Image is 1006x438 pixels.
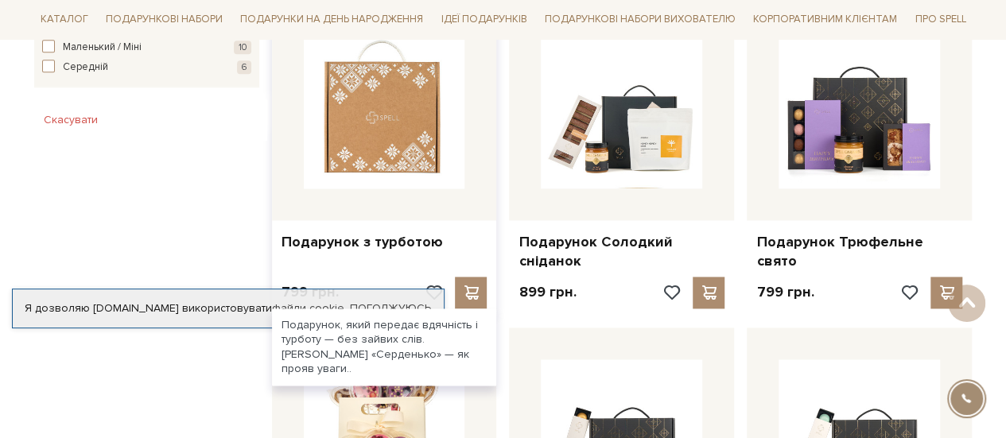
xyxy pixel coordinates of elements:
[350,301,431,316] a: Погоджуюсь
[747,6,903,33] a: Корпоративним клієнтам
[908,8,972,33] a: Про Spell
[519,283,576,301] p: 899 грн.
[234,8,429,33] a: Подарунки на День народження
[34,8,95,33] a: Каталог
[519,233,724,270] a: Подарунок Солодкий сніданок
[63,40,142,56] span: Маленький / Міні
[756,283,814,301] p: 799 грн.
[13,301,444,316] div: Я дозволяю [DOMAIN_NAME] використовувати
[34,107,107,133] button: Скасувати
[272,308,497,386] div: Подарунок, який передає вдячність і турботу — без зайвих слів. [PERSON_NAME] «Серденько» — як про...
[282,233,487,251] a: Подарунок з турботою
[42,40,251,56] button: Маленький / Міні 10
[272,301,344,315] a: файли cookie
[234,41,251,54] span: 10
[42,60,251,76] button: Середній 6
[304,27,465,188] img: Подарунок з турботою
[538,6,742,33] a: Подарункові набори вихователю
[434,8,533,33] a: Ідеї подарунків
[237,60,251,74] span: 6
[756,233,962,270] a: Подарунок Трюфельне свято
[282,283,339,301] p: 799 грн.
[99,8,229,33] a: Подарункові набори
[63,60,108,76] span: Середній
